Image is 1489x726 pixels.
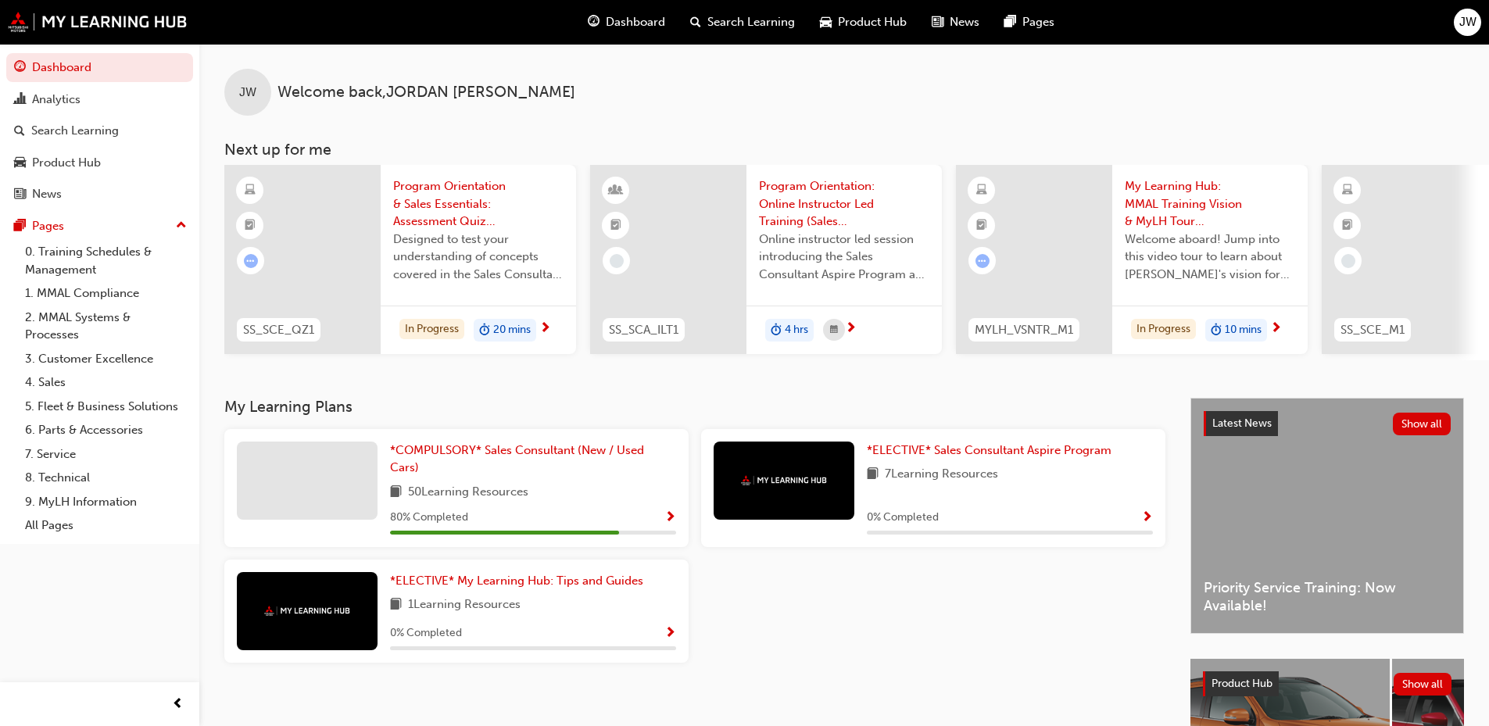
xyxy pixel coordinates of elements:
[1141,508,1153,528] button: Show Progress
[976,216,987,236] span: booktick-icon
[32,217,64,235] div: Pages
[390,624,462,642] span: 0 % Completed
[1225,321,1262,339] span: 10 mins
[393,177,564,231] span: Program Orientation & Sales Essentials: Assessment Quiz (Sales Consultant Essential Program)
[609,321,678,339] span: SS_SCA_ILT1
[1204,411,1451,436] a: Latest NewsShow all
[1212,677,1272,690] span: Product Hub
[885,465,998,485] span: 7 Learning Resources
[610,181,621,201] span: learningResourceType_INSTRUCTOR_LED-icon
[1340,321,1405,339] span: SS_SCE_M1
[390,595,402,615] span: book-icon
[493,321,531,339] span: 20 mins
[408,483,528,502] span: 50 Learning Resources
[32,91,81,109] div: Analytics
[759,177,929,231] span: Program Orientation: Online Instructor Led Training (Sales Consultant Aspire Program)
[1211,320,1222,341] span: duration-icon
[393,231,564,284] span: Designed to test your understanding of concepts covered in the Sales Consultant Essential Program...
[606,13,665,31] span: Dashboard
[1270,322,1282,336] span: next-icon
[956,165,1308,354] a: MYLH_VSNTR_M1My Learning Hub: MMAL Training Vision & MyLH Tour (Elective)Welcome aboard! Jump int...
[992,6,1067,38] a: pages-iconPages
[759,231,929,284] span: Online instructor led session introducing the Sales Consultant Aspire Program and outlining what ...
[1342,181,1353,201] span: learningResourceType_ELEARNING-icon
[32,185,62,203] div: News
[19,240,193,281] a: 0. Training Schedules & Management
[690,13,701,32] span: search-icon
[1393,413,1451,435] button: Show all
[390,509,468,527] span: 80 % Completed
[199,141,1489,159] h3: Next up for me
[19,306,193,347] a: 2. MMAL Systems & Processes
[1204,579,1451,614] span: Priority Service Training: Now Available!
[390,443,644,475] span: *COMPULSORY* Sales Consultant (New / Used Cars)
[678,6,807,38] a: search-iconSearch Learning
[14,61,26,75] span: guage-icon
[6,116,193,145] a: Search Learning
[479,320,490,341] span: duration-icon
[1459,13,1476,31] span: JW
[785,321,808,339] span: 4 hrs
[19,395,193,419] a: 5. Fleet & Business Solutions
[176,216,187,236] span: up-icon
[610,254,624,268] span: learningRecordVerb_NONE-icon
[19,513,193,538] a: All Pages
[6,53,193,82] a: Dashboard
[1125,177,1295,231] span: My Learning Hub: MMAL Training Vision & MyLH Tour (Elective)
[19,490,193,514] a: 9. MyLH Information
[867,443,1111,457] span: *ELECTIVE* Sales Consultant Aspire Program
[390,572,650,590] a: *ELECTIVE* My Learning Hub: Tips and Guides
[6,85,193,114] a: Analytics
[14,188,26,202] span: news-icon
[771,320,782,341] span: duration-icon
[664,624,676,643] button: Show Progress
[14,124,25,138] span: search-icon
[1190,398,1464,634] a: Latest NewsShow allPriority Service Training: Now Available!
[31,122,119,140] div: Search Learning
[224,165,576,354] a: SS_SCE_QZ1Program Orientation & Sales Essentials: Assessment Quiz (Sales Consultant Essential Pro...
[19,370,193,395] a: 4. Sales
[245,181,256,201] span: learningResourceType_ELEARNING-icon
[6,50,193,212] button: DashboardAnalyticsSearch LearningProduct HubNews
[807,6,919,38] a: car-iconProduct Hub
[6,180,193,209] a: News
[830,320,838,340] span: calendar-icon
[277,84,575,102] span: Welcome back , JORDAN [PERSON_NAME]
[172,695,184,714] span: prev-icon
[8,12,188,32] a: mmal
[19,418,193,442] a: 6. Parts & Accessories
[932,13,943,32] span: news-icon
[243,321,314,339] span: SS_SCE_QZ1
[390,442,676,477] a: *COMPULSORY* Sales Consultant (New / Used Cars)
[820,13,832,32] span: car-icon
[19,442,193,467] a: 7. Service
[1203,671,1451,696] a: Product HubShow all
[976,181,987,201] span: learningResourceType_ELEARNING-icon
[919,6,992,38] a: news-iconNews
[1454,9,1481,36] button: JW
[664,508,676,528] button: Show Progress
[399,319,464,340] div: In Progress
[845,322,857,336] span: next-icon
[390,483,402,502] span: book-icon
[32,154,101,172] div: Product Hub
[6,148,193,177] a: Product Hub
[408,595,521,615] span: 1 Learning Resources
[239,84,256,102] span: JW
[264,606,350,616] img: mmal
[539,322,551,336] span: next-icon
[245,216,256,236] span: booktick-icon
[664,511,676,525] span: Show Progress
[14,156,26,170] span: car-icon
[1022,13,1054,31] span: Pages
[6,212,193,241] button: Pages
[224,398,1165,416] h3: My Learning Plans
[707,13,795,31] span: Search Learning
[867,465,879,485] span: book-icon
[950,13,979,31] span: News
[867,442,1118,460] a: *ELECTIVE* Sales Consultant Aspire Program
[610,216,621,236] span: booktick-icon
[1125,231,1295,284] span: Welcome aboard! Jump into this video tour to learn about [PERSON_NAME]'s vision for your learning...
[19,347,193,371] a: 3. Customer Excellence
[1131,319,1196,340] div: In Progress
